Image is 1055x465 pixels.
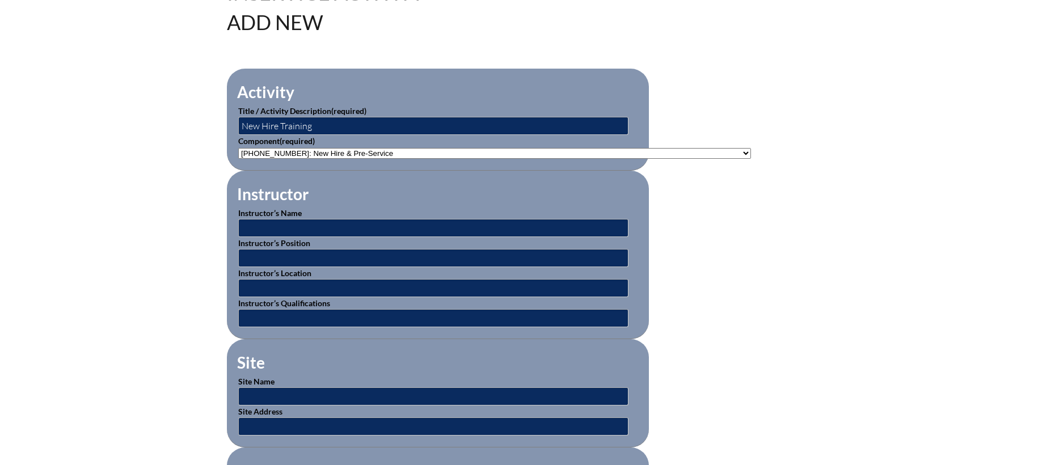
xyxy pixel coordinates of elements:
label: Instructor’s Name [238,208,302,218]
legend: Instructor [236,184,310,204]
label: Site Address [238,407,282,416]
h1: Add New [227,12,600,32]
legend: Activity [236,82,296,102]
label: Title / Activity Description [238,106,366,116]
label: Instructor’s Qualifications [238,298,330,308]
label: Component [238,136,315,146]
span: (required) [331,106,366,116]
select: activity_component[data][] [238,148,751,159]
label: Site Name [238,377,275,386]
legend: Site [236,353,266,372]
label: Instructor’s Position [238,238,310,248]
span: (required) [280,136,315,146]
label: Instructor’s Location [238,268,311,278]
